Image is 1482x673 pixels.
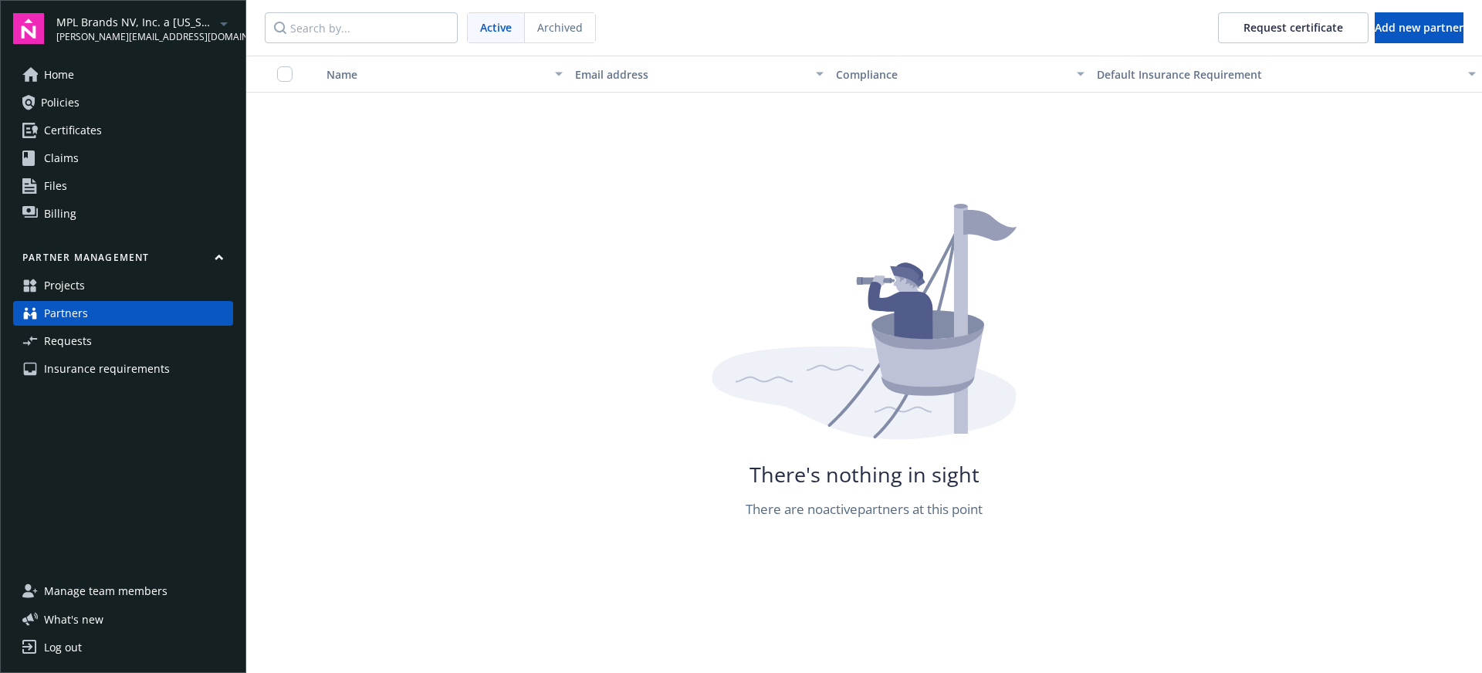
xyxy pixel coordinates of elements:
[56,13,233,44] button: MPL Brands NV, Inc. a [US_STATE] Corporation[PERSON_NAME][EMAIL_ADDRESS][DOMAIN_NAME]arrowDropDown
[44,273,85,298] span: Projects
[44,201,76,226] span: Billing
[314,66,546,83] div: Toggle SortBy
[13,301,233,326] a: Partners
[277,66,293,82] input: Select all
[749,465,980,484] div: There's nothing in sight
[480,19,512,36] span: Active
[13,579,233,604] a: Manage team members
[13,273,233,298] a: Projects
[13,90,233,115] a: Policies
[836,66,1068,83] div: Compliance
[569,56,830,93] button: Email address
[1097,66,1459,83] div: Default Insurance Requirement
[314,66,546,83] div: Name
[44,357,170,381] span: Insurance requirements
[44,118,102,143] span: Certificates
[44,329,92,353] span: Requests
[1243,13,1343,42] div: Request certificate
[13,201,233,226] a: Billing
[13,63,233,87] a: Home
[56,30,215,44] span: [PERSON_NAME][EMAIL_ADDRESS][DOMAIN_NAME]
[830,56,1091,93] button: Compliance
[1091,56,1482,93] button: Default Insurance Requirement
[575,66,807,83] div: Email address
[44,579,167,604] span: Manage team members
[13,118,233,143] a: Certificates
[13,13,44,44] img: navigator-logo.svg
[44,63,74,87] span: Home
[13,174,233,198] a: Files
[746,500,983,519] div: There are no active partners at this point
[13,611,128,627] button: What's new
[13,146,233,171] a: Claims
[1375,12,1463,43] button: Add new partner
[44,174,67,198] span: Files
[13,357,233,381] a: Insurance requirements
[56,14,215,30] span: MPL Brands NV, Inc. a [US_STATE] Corporation
[537,19,583,36] span: Archived
[1218,12,1369,43] button: Request certificate
[265,12,458,43] input: Search by...
[41,90,80,115] span: Policies
[44,146,79,171] span: Claims
[44,611,103,627] span: What ' s new
[44,301,88,326] span: Partners
[1375,20,1463,35] span: Add new partner
[215,14,233,32] a: arrowDropDown
[13,251,233,270] button: Partner management
[13,329,233,353] a: Requests
[44,635,82,660] div: Log out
